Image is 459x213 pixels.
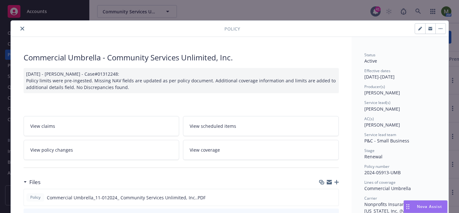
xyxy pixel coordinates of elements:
[47,194,206,201] span: Commercial Umbrella_11-012024_ Community Services Unlimited, Inc..PDF
[364,154,382,160] span: Renewal
[364,185,436,192] div: Commercial Umbrella
[29,178,40,186] h3: Files
[364,132,396,137] span: Service lead team
[364,169,401,175] span: 2024-05913-UMB
[364,196,377,201] span: Carrier
[24,116,179,136] a: View claims
[364,58,377,64] span: Active
[190,147,220,153] span: View coverage
[417,204,442,209] span: Nova Assist
[183,140,339,160] a: View coverage
[24,140,179,160] a: View policy changes
[30,147,73,153] span: View policy changes
[183,116,339,136] a: View scheduled items
[18,25,26,32] button: close
[224,25,240,32] span: Policy
[364,122,400,128] span: [PERSON_NAME]
[364,100,390,105] span: Service lead(s)
[364,116,374,121] span: AC(s)
[364,106,400,112] span: [PERSON_NAME]
[190,123,236,129] span: View scheduled items
[364,68,390,73] span: Effective dates
[24,178,40,186] div: Files
[364,84,385,89] span: Producer(s)
[364,138,409,144] span: P&C - Small Business
[364,180,396,185] span: Lines of coverage
[364,164,390,169] span: Policy number
[24,52,339,63] div: Commercial Umbrella - Community Services Unlimited, Inc.
[364,68,436,80] div: [DATE] - [DATE]
[330,194,336,201] button: preview file
[364,52,375,58] span: Status
[29,195,42,200] span: Policy
[364,148,375,153] span: Stage
[320,194,325,201] button: download file
[30,123,55,129] span: View claims
[404,201,412,213] div: Drag to move
[24,68,339,93] div: [DATE] - [PERSON_NAME] - Case#01312248: Policy limits were pre-ingested. Missing NAV fields are u...
[364,90,400,96] span: [PERSON_NAME]
[404,200,448,213] button: Nova Assist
